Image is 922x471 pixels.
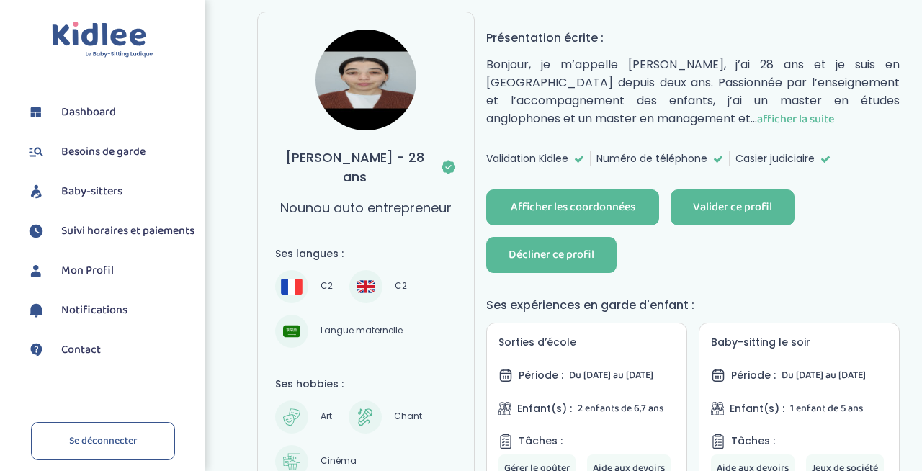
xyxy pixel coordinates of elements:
h4: Ses langues : [275,246,457,261]
span: C2 [315,278,338,295]
span: Validation Kidlee [486,151,568,166]
h4: Présentation écrite : [486,29,900,47]
a: Se déconnecter [31,422,175,460]
span: Suivi horaires et paiements [61,223,194,240]
span: Notifications [61,302,127,319]
img: besoin.svg [25,141,47,163]
span: Période : [519,368,563,383]
div: Valider ce profil [693,199,772,216]
button: Valider ce profil [671,189,795,225]
p: Nounou auto entrepreneur [280,198,452,217]
span: Langue maternelle [315,323,408,340]
button: Afficher les coordonnées [486,189,659,225]
span: Tâches : [519,434,563,449]
img: Anglais [357,278,375,295]
span: afficher la suite [757,110,834,128]
img: contact.svg [25,339,47,361]
span: Enfant(s) : [517,401,572,416]
h4: Ses hobbies : [275,377,457,392]
span: Tâches : [731,434,775,449]
a: Contact [25,339,194,361]
div: Afficher les coordonnées [511,199,635,216]
a: Notifications [25,300,194,321]
span: Enfant(s) : [730,401,784,416]
span: Art [315,408,337,426]
span: Numéro de téléphone [596,151,707,166]
span: Du [DATE] au [DATE] [569,367,653,383]
div: Décliner ce profil [509,247,594,264]
button: Décliner ce profil [486,237,617,273]
span: Chant [389,408,427,426]
span: Cinéma [315,453,362,470]
img: profil.svg [25,260,47,282]
img: babysitters.svg [25,181,47,202]
span: C2 [390,278,412,295]
h4: Ses expériences en garde d'enfant : [486,296,900,314]
span: Période : [731,368,776,383]
span: Besoins de garde [61,143,146,161]
img: Français [281,279,303,294]
span: 2 enfants de 6,7 ans [578,400,663,416]
img: logo.svg [52,22,153,58]
a: Besoins de garde [25,141,194,163]
span: Contact [61,341,101,359]
p: Bonjour, je m’appelle [PERSON_NAME], j’ai 28 ans et je suis en [GEOGRAPHIC_DATA] depuis deux ans.... [486,55,900,128]
h3: [PERSON_NAME] - 28 ans [275,148,457,187]
h5: Baby-sitting le soir [711,335,887,350]
span: Du [DATE] au [DATE] [782,367,866,383]
a: Mon Profil [25,260,194,282]
span: 1 enfant de 5 ans [790,400,863,416]
span: Dashboard [61,104,116,121]
a: Baby-sitters [25,181,194,202]
span: Casier judiciaire [735,151,815,166]
img: avatar [315,30,416,130]
img: Arabe [283,323,300,340]
span: Mon Profil [61,262,114,279]
img: dashboard.svg [25,102,47,123]
a: Suivi horaires et paiements [25,220,194,242]
a: Dashboard [25,102,194,123]
h5: Sorties d’école [498,335,675,350]
img: suivihoraire.svg [25,220,47,242]
img: notification.svg [25,300,47,321]
span: Baby-sitters [61,183,122,200]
